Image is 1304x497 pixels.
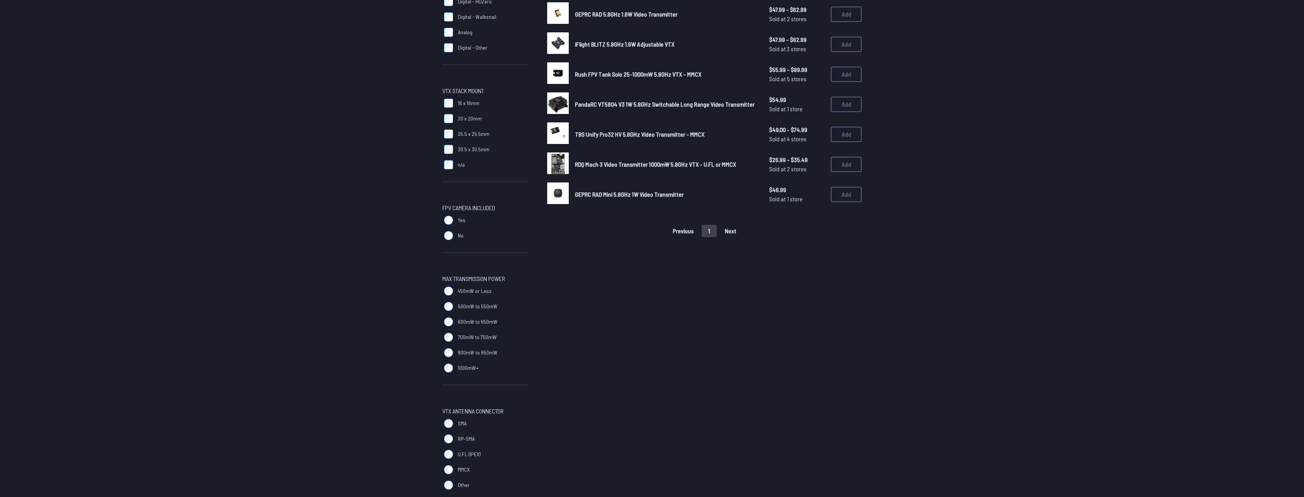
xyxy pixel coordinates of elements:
[769,104,825,114] span: Sold at 1 store
[444,450,453,459] input: U.FL (IPEX)
[444,363,453,373] input: 1000mW+
[769,125,825,134] span: $49.00 - $74.99
[547,62,569,84] img: image
[769,65,825,74] span: $55.99 - $89.99
[458,333,497,341] span: 700mW to 750mW
[547,2,569,24] img: image
[458,44,487,52] span: Digital - Other
[575,70,757,79] a: Rush FPV Tank Solo 25-1000mW 5.8GHz VTX - MMCX
[458,481,470,489] span: Other
[444,160,453,169] input: n/a
[444,231,453,240] input: No
[575,191,684,198] span: GEPRC RAD Mini 5.8GHz 1W Video Transmitter
[458,466,470,474] span: MMCX
[442,86,484,95] span: VTX Stack Mount
[444,43,453,52] input: Digital - Other
[831,37,862,52] button: Add
[769,14,825,23] span: Sold at 2 stores
[444,419,453,428] input: SMA
[458,318,497,326] span: 600mW to 650mW
[547,92,569,116] a: image
[458,115,482,122] span: 20 x 20mm
[575,190,757,199] a: GEPRC RAD Mini 5.8GHz 1W Video Transmitter
[442,407,504,416] span: VTX Antenna Connector
[575,10,757,19] a: GEPRC RAD 5.8GHz 1.6W Video Transmitter
[458,232,464,239] span: No
[444,480,453,490] input: Other
[702,225,717,237] button: 1
[769,5,825,14] span: $47.99 - $62.99
[458,28,472,36] span: Analog
[831,157,862,172] button: Add
[769,194,825,204] span: Sold at 1 store
[769,35,825,44] span: $47.99 - $62.99
[458,364,479,372] span: 1000mW+
[769,74,825,84] span: Sold at 5 stores
[547,2,569,26] a: image
[831,7,862,22] button: Add
[444,465,453,474] input: MMCX
[458,146,489,153] span: 30.5 x 30.5mm
[458,161,465,169] span: n/a
[575,161,736,168] span: RDQ Mach 3 Video Transmitter 1000mW 5.8GHz VTX - U.FL or MMCX
[547,32,569,56] a: image
[444,302,453,311] input: 500mW to 550mW
[769,164,825,174] span: Sold at 2 stores
[444,99,453,108] input: 16 x 16mm
[575,130,757,139] a: TBS Unify Pro32 HV 5.8GHz Video Transmitter - MMCX
[458,99,479,107] span: 16 x 16mm
[458,13,496,21] span: Digital - Walksnail
[547,152,569,174] img: image
[547,182,569,204] img: image
[575,70,701,78] span: Rush FPV Tank Solo 25-1000mW 5.8GHz VTX - MMCX
[831,67,862,82] button: Add
[575,10,677,18] span: GEPRC RAD 5.8GHz 1.6W Video Transmitter
[769,44,825,54] span: Sold at 3 stores
[444,434,453,443] input: RP-SMA
[442,203,495,213] span: FPV Camera Included
[547,182,569,206] a: image
[575,40,674,48] span: iFlight BLITZ 5.8GHz 1.6W Adjustable VTX
[831,187,862,202] button: Add
[458,420,467,427] span: SMA
[547,32,569,54] img: image
[444,333,453,342] input: 700mW to 750mW
[575,131,704,138] span: TBS Unify Pro32 HV 5.8GHz Video Transmitter - MMCX
[831,97,862,112] button: Add
[575,160,757,169] a: RDQ Mach 3 Video Transmitter 1000mW 5.8GHz VTX - U.FL or MMCX
[444,12,453,22] input: Digital - Walksnail
[444,28,453,37] input: Analog
[575,100,757,109] a: PandaRC VT5804 V3 1W 5.8GHz Switchable Long Range Video Transmitter
[458,435,475,443] span: RP-SMA
[458,450,481,458] span: U.FL (IPEX)
[444,317,453,326] input: 600mW to 650mW
[458,216,465,224] span: Yes
[547,152,569,176] a: image
[444,348,453,357] input: 800mW to 850mW
[444,129,453,139] input: 25.5 x 25.5mm
[575,100,755,108] span: PandaRC VT5804 V3 1W 5.8GHz Switchable Long Range Video Transmitter
[769,155,825,164] span: $26.99 - $35.49
[575,40,757,49] a: iFlight BLITZ 5.8GHz 1.6W Adjustable VTX
[444,114,453,123] input: 20 x 20mm
[458,130,489,138] span: 25.5 x 25.5mm
[442,274,505,283] span: Max Transmission Power
[547,122,569,146] a: image
[547,62,569,86] a: image
[547,92,569,114] img: image
[769,95,825,104] span: $54.99
[444,216,453,225] input: Yes
[444,286,453,296] input: 450mW or Less
[458,303,497,310] span: 500mW to 550mW
[458,349,497,356] span: 800mW to 850mW
[769,134,825,144] span: Sold at 4 stores
[831,127,862,142] button: Add
[444,145,453,154] input: 30.5 x 30.5mm
[547,122,569,144] img: image
[769,185,825,194] span: $46.99
[458,287,492,295] span: 450mW or Less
